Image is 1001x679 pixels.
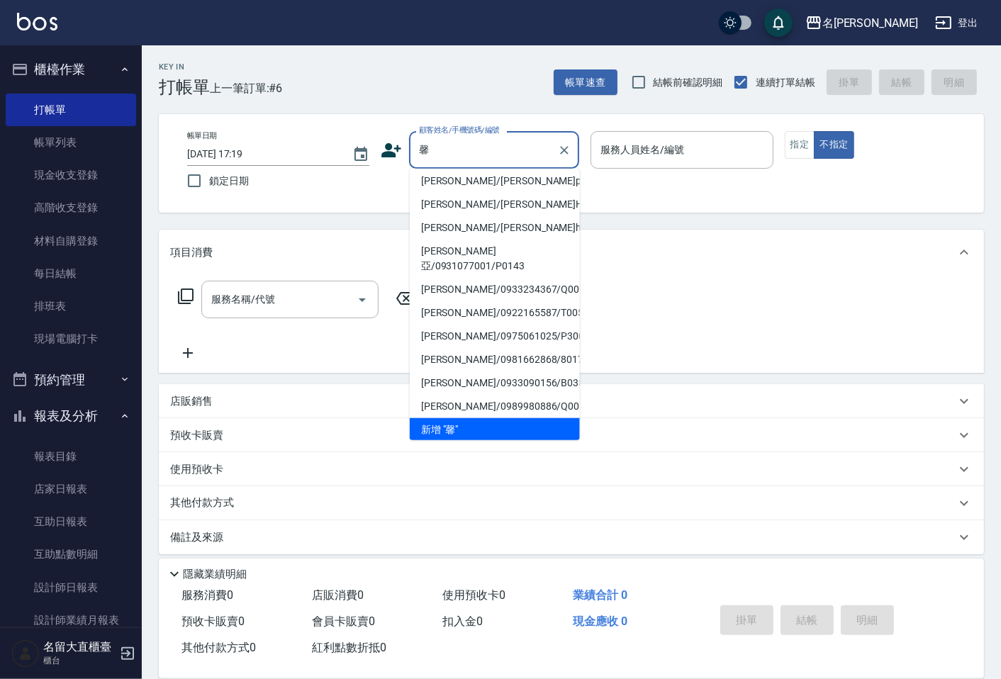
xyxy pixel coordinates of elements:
button: 櫃檯作業 [6,51,136,88]
h2: Key In [159,62,210,72]
img: Logo [17,13,57,30]
li: 新增 "馨" [410,418,580,442]
li: [PERSON_NAME]/[PERSON_NAME]H000160/H000160 [410,193,580,216]
a: 設計師日報表 [6,571,136,604]
span: 預收卡販賣 0 [181,615,245,628]
li: [PERSON_NAME]/[PERSON_NAME]p01030/p01030 [410,169,580,193]
a: 互助日報表 [6,505,136,538]
input: YYYY/MM/DD hh:mm [187,142,338,166]
button: 報表及分析 [6,398,136,434]
a: 打帳單 [6,94,136,126]
a: 現場電腦打卡 [6,322,136,355]
p: 店販銷售 [170,394,213,409]
label: 帳單日期 [187,130,217,141]
li: [PERSON_NAME]/0989980886/Q0087 [410,395,580,418]
span: 結帳前確認明細 [654,75,723,90]
button: Clear [554,140,574,160]
span: 現金應收 0 [573,615,627,628]
li: [PERSON_NAME]/[PERSON_NAME]h000137/h000137 [410,216,580,240]
div: 使用預收卡 [159,452,984,486]
button: Choose date, selected date is 2025-10-04 [344,138,378,172]
li: [PERSON_NAME]/0975061025/P300 [410,325,580,348]
li: [PERSON_NAME]/0922165587/T0052 [410,301,580,325]
p: 使用預收卡 [170,462,223,477]
span: 服務消費 0 [181,588,233,602]
span: 上一筆訂單:#6 [210,79,283,97]
button: 名[PERSON_NAME] [800,9,924,38]
label: 顧客姓名/手機號碼/編號 [419,125,500,135]
span: 店販消費 0 [312,588,364,602]
p: 預收卡販賣 [170,428,223,443]
li: [PERSON_NAME]亞/0931077001/P0143 [410,240,580,278]
a: 報表目錄 [6,440,136,473]
a: 現金收支登錄 [6,159,136,191]
span: 連續打單結帳 [756,75,815,90]
span: 使用預收卡 0 [442,588,505,602]
span: 業績合計 0 [573,588,627,602]
span: 扣入金 0 [442,615,483,628]
div: 名[PERSON_NAME] [822,14,918,32]
span: 紅利點數折抵 0 [312,641,386,654]
a: 每日結帳 [6,257,136,290]
button: 帳單速查 [554,69,617,96]
li: [PERSON_NAME]/0933090156/B0351 [410,371,580,395]
li: [PERSON_NAME]/0981662868/80170 [410,348,580,371]
p: 櫃台 [43,654,116,667]
a: 高階收支登錄 [6,191,136,224]
li: [PERSON_NAME]/0933234367/Q0091 [410,278,580,301]
button: 預約管理 [6,361,136,398]
p: 項目消費 [170,245,213,260]
button: 指定 [785,131,815,159]
a: 排班表 [6,290,136,322]
a: 材料自購登錄 [6,225,136,257]
div: 店販銷售 [159,384,984,418]
div: 備註及來源 [159,520,984,554]
img: Person [11,639,40,668]
span: 會員卡販賣 0 [312,615,375,628]
p: 隱藏業績明細 [183,567,247,582]
h3: 打帳單 [159,77,210,97]
button: 登出 [929,10,984,36]
p: 備註及來源 [170,530,223,545]
span: 其他付款方式 0 [181,641,256,654]
button: save [764,9,793,37]
button: 不指定 [814,131,854,159]
h5: 名留大直櫃臺 [43,640,116,654]
div: 預收卡販賣 [159,418,984,452]
a: 帳單列表 [6,126,136,159]
span: 鎖定日期 [209,174,249,189]
a: 互助點數明細 [6,538,136,571]
a: 設計師業績月報表 [6,604,136,636]
p: 其他付款方式 [170,495,241,511]
a: 店家日報表 [6,473,136,505]
div: 其他付款方式 [159,486,984,520]
button: Open [351,288,374,311]
div: 項目消費 [159,230,984,275]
